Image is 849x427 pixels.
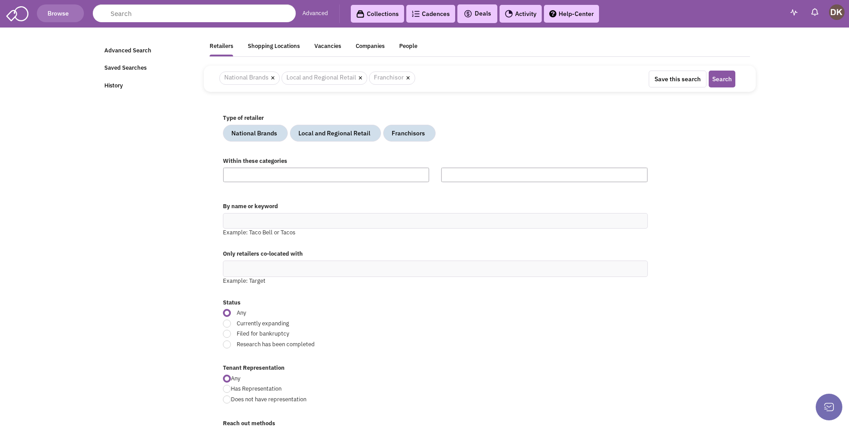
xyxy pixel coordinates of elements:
span: Does not have representation [231,395,306,403]
label: By name or keyword [223,202,648,211]
span: Example: Target [223,277,266,285]
button: Browse [37,4,84,22]
img: help.png [549,10,556,17]
label: Status [223,299,648,307]
span: Deals [464,9,491,17]
span: Has Representation [231,385,282,392]
div: Franchisors [400,129,439,138]
img: Donnie Keller [829,4,845,20]
a: Advanced Search [99,42,198,59]
img: SmartAdmin [6,4,28,21]
img: Cadences_logo.png [412,11,420,17]
span: National Brands [219,71,280,85]
span: Example: Taco Bell or Tacos [223,229,295,236]
div: Companies [356,42,385,53]
a: Collections [351,5,404,23]
label: Type of retailer [223,114,648,123]
div: Vacancies [314,42,341,53]
span: Any [231,375,240,382]
button: Search [709,71,735,87]
div: Retailers [210,42,233,53]
a: × [406,74,410,82]
button: Save this search [649,71,706,87]
a: Advanced [302,9,328,18]
div: People [399,42,417,53]
div: National Brands [231,129,283,138]
a: Activity [500,5,542,23]
label: Tenant Representation [223,364,648,372]
input: Search [93,4,296,22]
button: Deals [461,8,494,20]
img: Activity.png [505,10,513,18]
a: History [99,77,198,95]
span: Local and Regional Retail [282,71,367,85]
span: Currently expanding [231,320,507,328]
img: icon-collection-lavender-black.svg [356,10,365,18]
a: Saved Searches [99,59,198,77]
label: Within these categories [223,157,648,166]
a: × [358,74,362,82]
label: Only retailers co-located with [223,250,648,258]
span: Browse [46,9,75,17]
span: Research has been completed [231,340,507,349]
a: × [271,74,275,82]
span: Franchisor [369,71,415,85]
a: Cadences [406,5,455,23]
div: Local and Regional Retail [302,129,381,138]
img: icon-deals.svg [464,8,472,19]
span: Filed for bankruptcy [231,330,507,338]
span: Any [231,309,507,317]
div: Shopping Locations [248,42,300,53]
a: Help-Center [544,5,599,23]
